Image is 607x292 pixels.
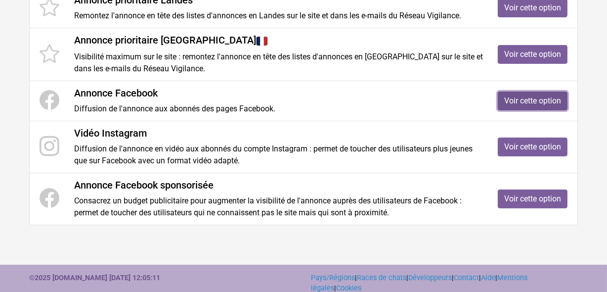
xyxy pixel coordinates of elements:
a: Voir cette option [498,190,567,208]
img: France [256,35,268,47]
a: Voir cette option [498,92,567,110]
h4: Vidéo Instagram [74,127,483,139]
a: Voir cette option [498,138,567,156]
a: Contact [454,274,479,282]
a: Pays/Régions [311,274,355,282]
p: Consacrez un budget publicitaire pour augmenter la visibilité de l'annonce auprès des utilisateur... [74,195,483,219]
p: Visibilité maximum sur le site : remontez l'annonce en tête des listes d'annonces en [GEOGRAPHIC_... [74,51,483,75]
strong: ©2025 [DOMAIN_NAME] [DATE] 12:05:11 [29,274,160,282]
h4: Annonce Facebook sponsorisée [74,179,483,191]
p: Diffusion de l'annonce en vidéo aux abonnés du compte Instagram : permet de toucher des utilisate... [74,143,483,167]
a: Développeurs [408,274,452,282]
a: Aide [481,274,495,282]
h4: Annonce prioritaire [GEOGRAPHIC_DATA] [74,34,483,47]
p: Remontez l'annonce en tête des listes d'annonces en Landes sur le site et dans les e-mails du Rés... [74,10,483,22]
a: Races de chats [357,274,406,282]
p: Diffusion de l'annonce aux abonnés des pages Facebook. [74,103,483,115]
h4: Annonce Facebook [74,87,483,99]
a: Voir cette option [498,45,567,64]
